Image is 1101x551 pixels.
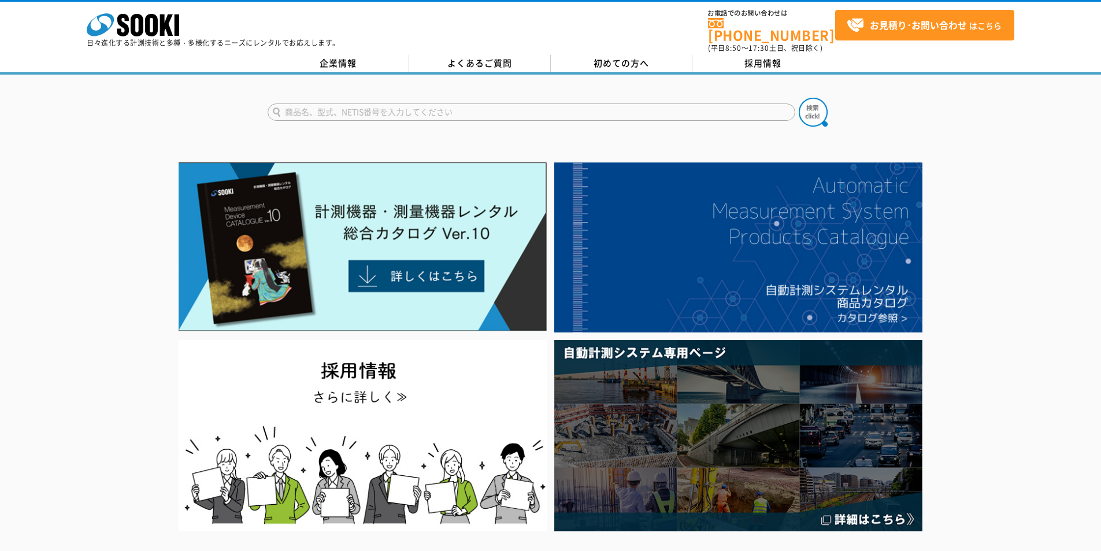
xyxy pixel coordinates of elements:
[847,17,1002,34] span: はこちら
[799,98,828,127] img: btn_search.png
[748,43,769,53] span: 17:30
[554,340,922,531] img: 自動計測システム専用ページ
[554,162,922,332] img: 自動計測システムカタログ
[268,103,795,121] input: 商品名、型式、NETIS番号を入力してください
[708,18,835,42] a: [PHONE_NUMBER]
[87,39,340,46] p: 日々進化する計測技術と多種・多様化するニーズにレンタルでお応えします。
[551,55,692,72] a: 初めての方へ
[594,57,649,69] span: 初めての方へ
[835,10,1014,40] a: お見積り･お問い合わせはこちら
[409,55,551,72] a: よくあるご質問
[870,18,967,32] strong: お見積り･お問い合わせ
[179,340,547,531] img: SOOKI recruit
[179,162,547,331] img: Catalog Ver10
[692,55,834,72] a: 採用情報
[268,55,409,72] a: 企業情報
[708,10,835,17] span: お電話でのお問い合わせは
[725,43,742,53] span: 8:50
[708,43,822,53] span: (平日 ～ 土日、祝日除く)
